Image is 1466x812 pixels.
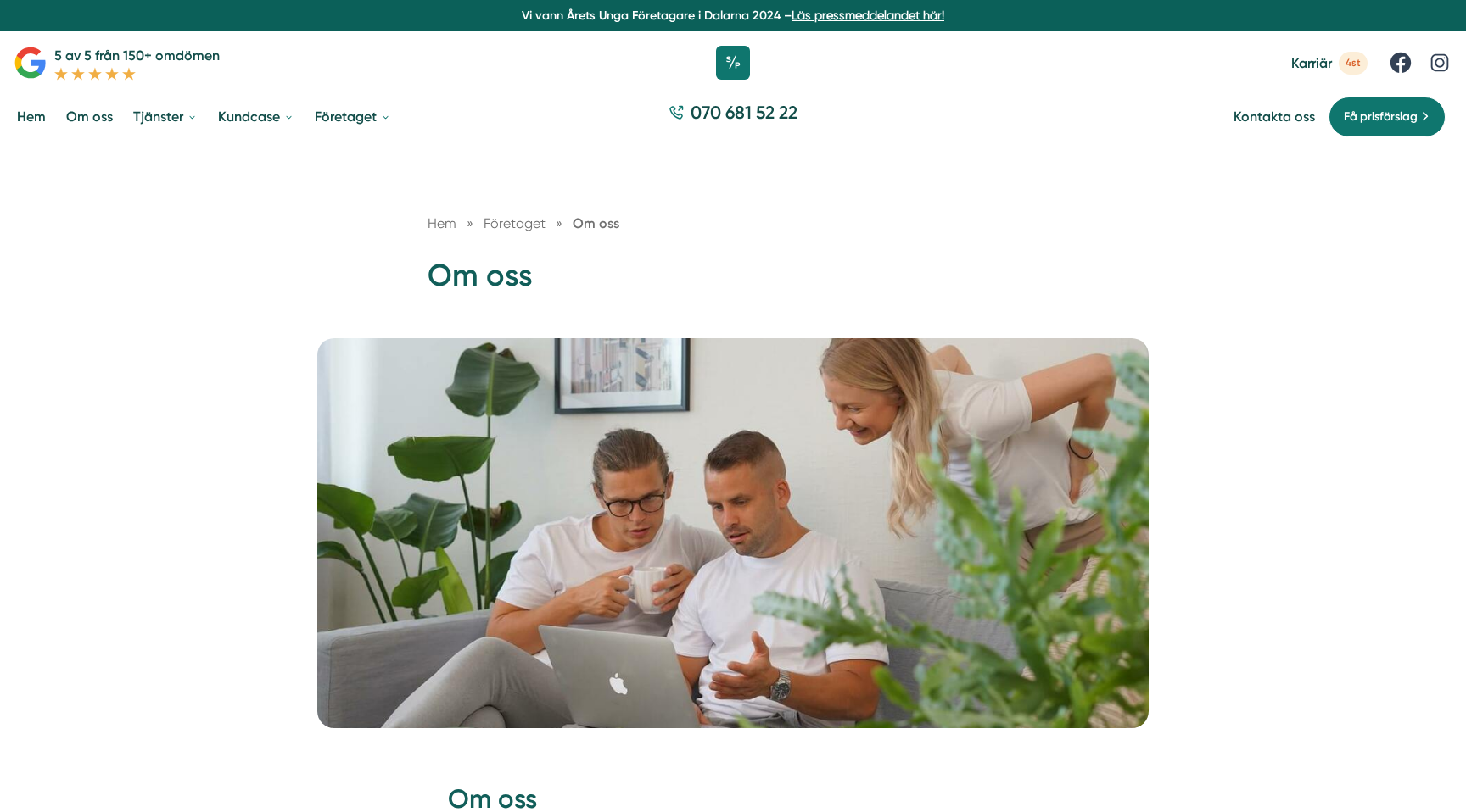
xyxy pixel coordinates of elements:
span: 4st [1339,52,1368,75]
a: Om oss [63,95,116,138]
a: Tjänster [130,95,201,138]
a: Hem [428,215,456,231]
a: Om oss [573,215,619,231]
a: Kundcase [215,95,298,138]
span: » [467,213,473,234]
h1: Om oss [428,255,1038,310]
span: 070 681 52 22 [691,100,797,125]
a: Karriär 4st [1291,52,1368,75]
a: Läs pressmeddelandet här! [792,8,944,22]
p: 5 av 5 från 150+ omdömen [54,45,220,66]
a: Kontakta oss [1234,108,1315,125]
nav: Breadcrumb [428,213,1038,234]
span: Karriär [1291,55,1332,71]
a: Företaget [311,95,394,138]
span: Få prisförslag [1344,108,1418,126]
p: Vi vann Årets Unga Företagare i Dalarna 2024 – [7,7,1459,24]
a: Få prisförslag [1329,97,1446,137]
img: Smartproduktion, [317,338,1149,728]
a: Företaget [484,215,549,231]
a: 070 681 52 22 [662,100,804,133]
span: Företaget [484,215,546,231]
a: Hem [14,95,49,138]
span: » [556,213,562,234]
